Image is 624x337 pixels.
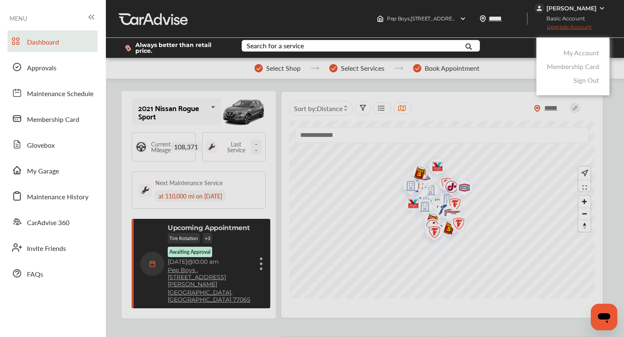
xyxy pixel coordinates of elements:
a: Maintenance Schedule [7,82,98,104]
span: FAQs [27,269,43,280]
span: Always better than retail price. [135,42,228,54]
span: My Garage [27,166,59,177]
span: Maintenance History [27,192,88,203]
a: My Garage [7,159,98,181]
iframe: Button to launch messaging window [591,304,617,330]
span: Glovebox [27,140,55,151]
span: Maintenance Schedule [27,89,93,99]
a: Glovebox [7,134,98,155]
a: Maintenance History [7,185,98,207]
span: Membership Card [27,114,79,125]
a: Membership Card [547,62,599,71]
a: FAQs [7,263,98,284]
span: MENU [10,15,27,22]
span: Dashboard [27,37,59,48]
a: Sign Out [573,75,599,85]
a: Dashboard [7,30,98,52]
a: CarAdvise 360 [7,211,98,233]
a: My Account [563,48,599,57]
a: Approvals [7,56,98,78]
span: CarAdvise 360 [27,218,69,228]
span: Approvals [27,63,56,74]
a: Invite Friends [7,237,98,258]
span: Invite Friends [27,243,66,254]
div: Search for a service [247,42,304,49]
a: Membership Card [7,108,98,129]
img: dollor_label_vector.a70140d1.svg [125,45,131,52]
